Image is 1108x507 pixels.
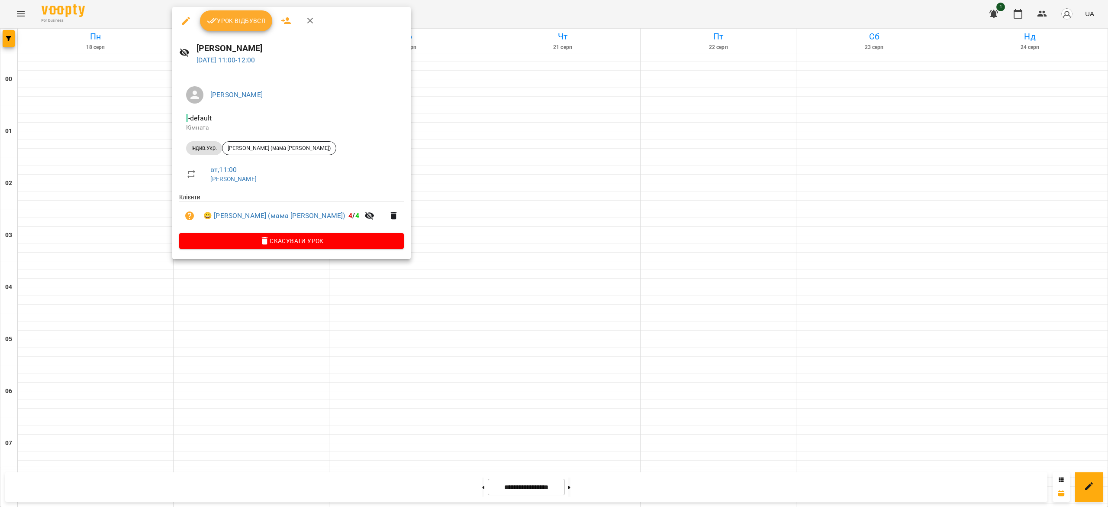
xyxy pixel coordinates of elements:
[203,211,345,221] a: 😀 [PERSON_NAME] (мама [PERSON_NAME])
[186,114,213,122] span: - default
[196,56,255,64] a: [DATE] 11:00-12:00
[222,144,336,152] span: [PERSON_NAME] (мама [PERSON_NAME])
[179,193,404,233] ul: Клієнти
[210,91,263,99] a: [PERSON_NAME]
[348,211,352,220] span: 4
[200,10,273,31] button: Урок відбувся
[179,233,404,249] button: Скасувати Урок
[210,175,257,182] a: [PERSON_NAME]
[210,166,237,174] a: вт , 11:00
[179,205,200,226] button: Візит ще не сплачено. Додати оплату?
[222,141,336,155] div: [PERSON_NAME] (мама [PERSON_NAME])
[186,123,397,132] p: Кімната
[196,42,404,55] h6: [PERSON_NAME]
[186,236,397,246] span: Скасувати Урок
[186,144,222,152] span: Індив.Укр.
[355,211,359,220] span: 4
[348,211,359,220] b: /
[207,16,266,26] span: Урок відбувся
